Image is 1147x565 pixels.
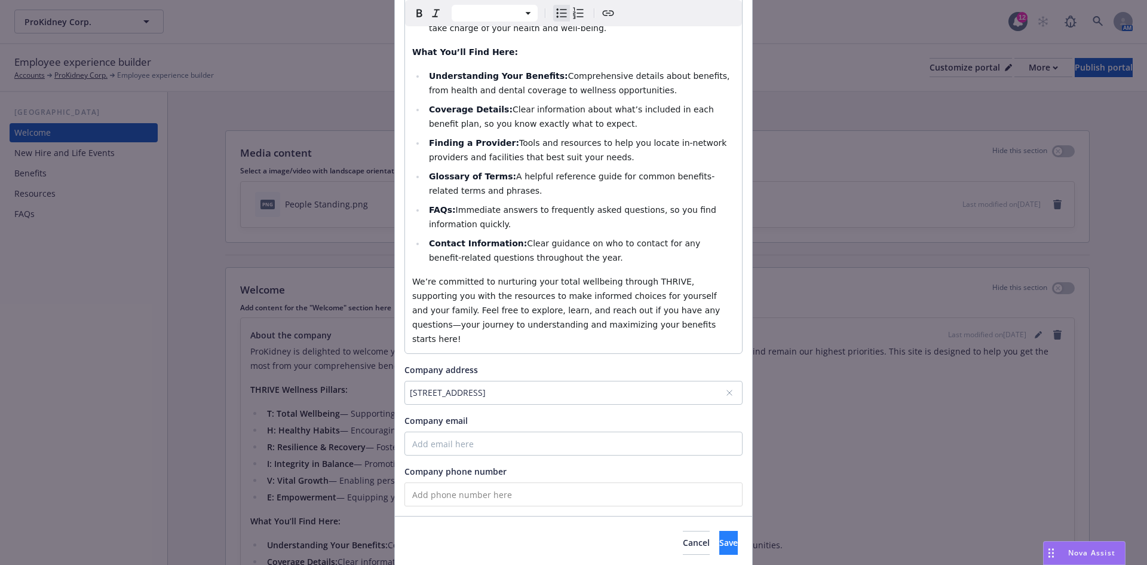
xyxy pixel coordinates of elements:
button: Block type [452,5,538,22]
span: We’re committed to nurturing your total wellbeing through THRIVE, supporting you with the resourc... [412,277,723,344]
span: Company phone number [404,466,507,477]
strong: Finding a Provider: [429,138,519,148]
span: Clear guidance on who to contact for any benefit-related questions throughout the year. [429,239,703,262]
button: Bulleted list [553,5,570,22]
button: Save [719,531,738,555]
span: Clear information about what’s included in each benefit plan, so you know exactly what to expect. [429,105,716,129]
button: Cancel [683,531,710,555]
button: Create link [600,5,617,22]
span: Immediate answers to frequently asked questions, so you find information quickly. [429,205,719,229]
button: Numbered list [570,5,587,22]
span: Tools and resources to help you locate in-network providers and facilities that best suit your ne... [429,138,729,162]
span: Comprehensive details about benefits, from health and dental coverage to wellness opportunities. [429,71,732,95]
span: Cancel [683,537,710,548]
input: Add phone number here [404,482,743,506]
span: Company email [404,415,468,426]
span: A helpful reference guide for common benefits-related terms and phrases. [429,172,714,196]
span: Company address [404,364,478,375]
button: Nova Assist [1043,541,1125,565]
button: [STREET_ADDRESS] [404,381,743,405]
strong: What You’ll Find Here: [412,47,518,57]
strong: Glossary of Terms: [429,172,516,181]
span: Nova Assist [1068,548,1115,558]
div: toggle group [553,5,587,22]
div: Drag to move [1044,542,1059,564]
strong: Coverage Details: [429,105,513,114]
strong: Contact Information: [429,239,527,248]
div: [STREET_ADDRESS] [410,386,725,399]
strong: FAQs: [429,205,456,215]
strong: Understanding Your Benefits: [429,71,568,81]
button: Bold [411,5,428,22]
span: Save [719,537,738,548]
input: Add email here [404,432,743,456]
button: Italic [428,5,444,22]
